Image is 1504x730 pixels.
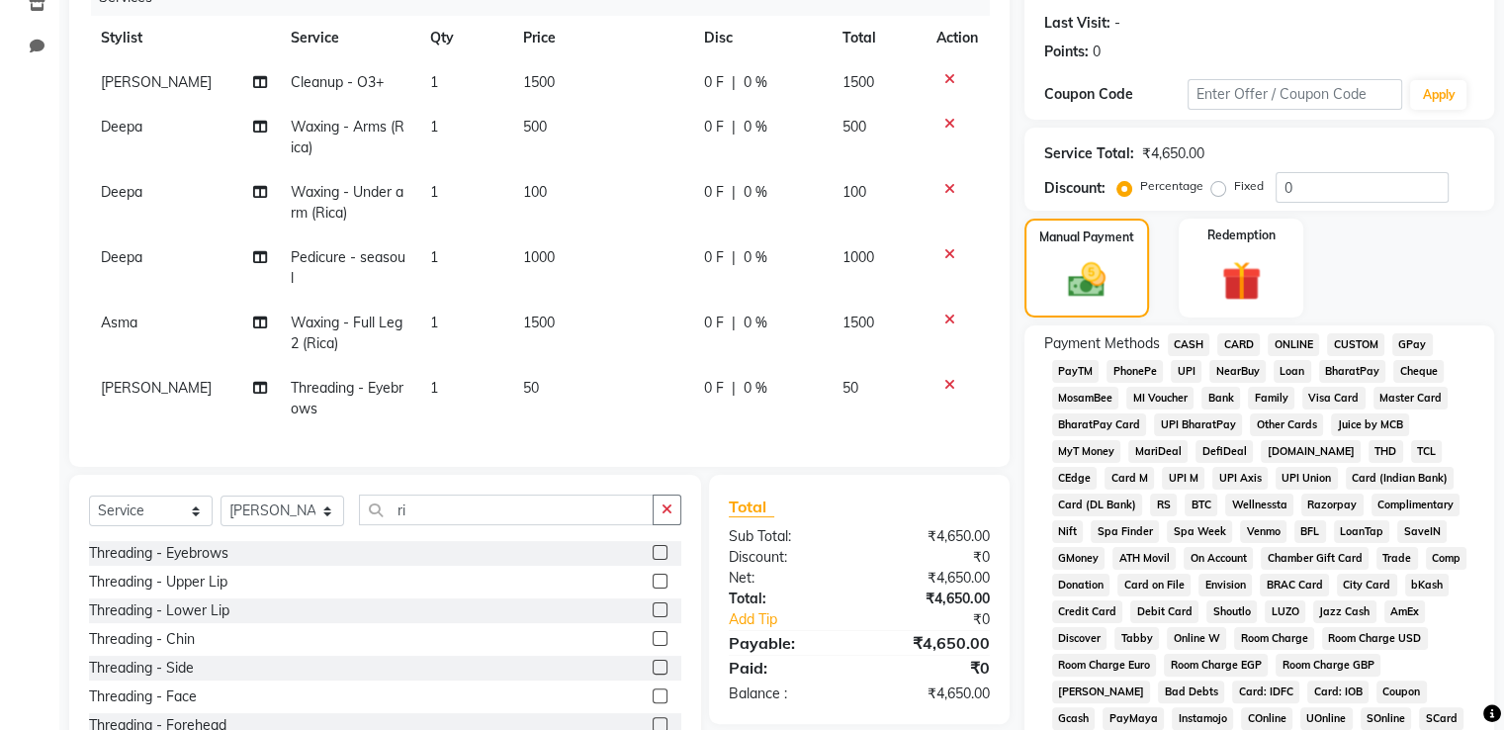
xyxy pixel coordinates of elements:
[732,72,736,93] span: |
[523,183,547,201] span: 100
[291,73,384,91] span: Cleanup - O3+
[714,526,859,547] div: Sub Total:
[704,378,724,399] span: 0 F
[1052,707,1096,730] span: Gcash
[732,182,736,203] span: |
[842,183,866,201] span: 100
[418,16,511,60] th: Qty
[1052,547,1106,570] span: GMoney
[1250,413,1323,436] span: Other Cards
[1128,440,1188,463] span: MariDeal
[523,314,555,331] span: 1500
[1114,627,1159,650] span: Tabby
[1232,681,1299,703] span: Card: IDFC
[291,248,405,287] span: Pedicure - seasoul
[1346,467,1455,490] span: Card (Indian Bank)
[291,183,403,222] span: Waxing - Under arm (Rica)
[1044,143,1134,164] div: Service Total:
[1044,333,1160,354] span: Payment Methods
[1331,413,1409,436] span: Juice by MCB
[704,117,724,137] span: 0 F
[1167,520,1232,543] span: Spa Week
[1240,520,1286,543] span: Venmo
[1052,681,1151,703] span: [PERSON_NAME]
[692,16,831,60] th: Disc
[1052,574,1110,596] span: Donation
[1276,654,1380,677] span: Room Charge GBP
[732,313,736,333] span: |
[1091,520,1159,543] span: Spa Finder
[89,658,194,679] div: Threading - Side
[1206,600,1257,623] span: Shoutlo
[1044,42,1089,62] div: Points:
[704,247,724,268] span: 0 F
[89,600,229,621] div: Threading - Lower Lip
[1405,574,1450,596] span: bKash
[729,497,774,517] span: Total
[714,656,859,680] div: Paid:
[859,684,1005,704] div: ₹4,650.00
[1106,360,1163,383] span: PhonePe
[1234,627,1314,650] span: Room Charge
[1052,600,1123,623] span: Credit Card
[1307,681,1369,703] span: Card: IOB
[1056,258,1117,302] img: _cash.svg
[1052,654,1157,677] span: Room Charge Euro
[714,609,883,630] a: Add Tip
[1376,547,1418,570] span: Trade
[1384,600,1426,623] span: AmEx
[732,117,736,137] span: |
[1207,227,1276,244] label: Redemption
[89,16,279,60] th: Stylist
[1322,627,1428,650] span: Room Charge USD
[89,686,197,707] div: Threading - Face
[1319,360,1386,383] span: BharatPay
[883,609,1004,630] div: ₹0
[430,183,438,201] span: 1
[1397,520,1447,543] span: SaveIN
[1369,440,1403,463] span: THD
[1105,467,1154,490] span: Card M
[1301,494,1364,516] span: Razorpay
[1393,360,1444,383] span: Cheque
[1392,333,1433,356] span: GPay
[1426,547,1467,570] span: Comp
[430,73,438,91] span: 1
[1217,333,1260,356] span: CARD
[523,118,547,136] span: 500
[714,631,859,655] div: Payable:
[1052,440,1121,463] span: MyT Money
[430,118,438,136] span: 1
[1334,520,1390,543] span: LoanTap
[1112,547,1176,570] span: ATH Movil
[1294,520,1326,543] span: BFL
[1126,387,1194,410] span: MI Voucher
[1198,574,1252,596] span: Envision
[1261,440,1361,463] span: [DOMAIN_NAME]
[704,313,724,333] span: 0 F
[744,117,767,137] span: 0 %
[1039,228,1134,246] label: Manual Payment
[732,378,736,399] span: |
[859,547,1005,568] div: ₹0
[430,248,438,266] span: 1
[1142,143,1204,164] div: ₹4,650.00
[1052,627,1107,650] span: Discover
[279,16,418,60] th: Service
[1209,360,1266,383] span: NearBuy
[1044,178,1106,199] div: Discount:
[101,314,137,331] span: Asma
[1185,494,1217,516] span: BTC
[925,16,990,60] th: Action
[1241,707,1292,730] span: COnline
[859,526,1005,547] div: ₹4,650.00
[1212,467,1268,490] span: UPI Axis
[1093,42,1101,62] div: 0
[1154,413,1242,436] span: UPI BharatPay
[1300,707,1353,730] span: UOnline
[704,72,724,93] span: 0 F
[859,589,1005,609] div: ₹4,650.00
[859,656,1005,680] div: ₹0
[1373,387,1449,410] span: Master Card
[859,568,1005,589] div: ₹4,650.00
